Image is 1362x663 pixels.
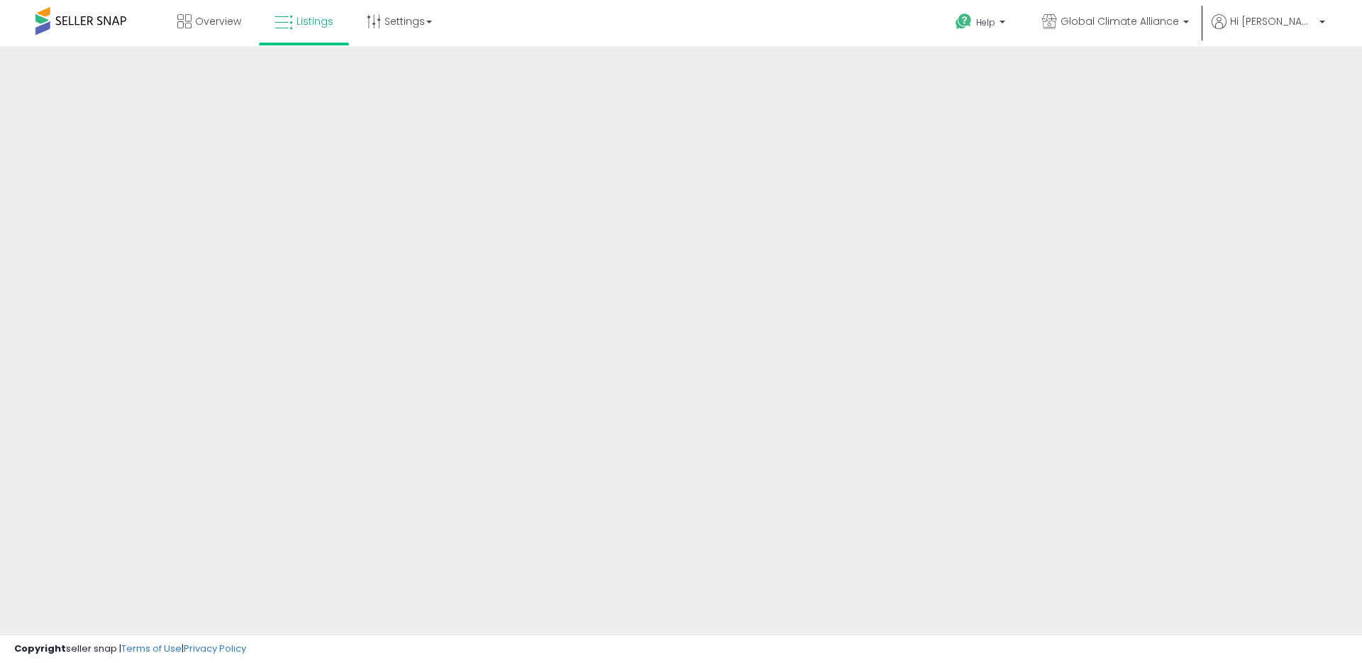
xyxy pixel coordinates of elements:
span: Help [976,16,995,28]
a: Help [944,2,1019,46]
span: Listings [297,14,333,28]
span: Overview [195,14,241,28]
span: Hi [PERSON_NAME] [1230,14,1315,28]
i: Get Help [955,13,973,31]
a: Hi [PERSON_NAME] [1212,14,1325,46]
span: Global Climate Alliance [1061,14,1179,28]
